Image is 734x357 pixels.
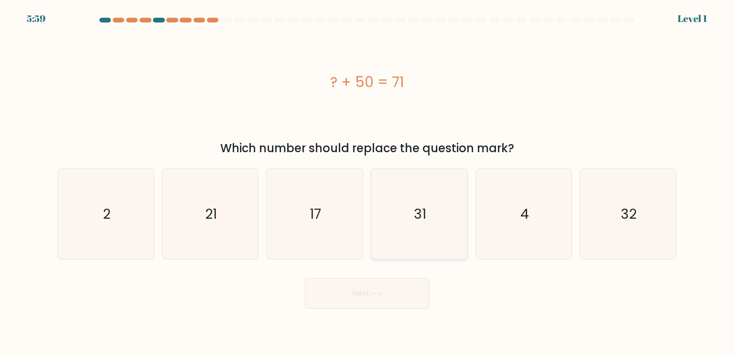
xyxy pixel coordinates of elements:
text: 2 [103,204,110,223]
button: Next [305,278,429,309]
div: ? + 50 = 71 [57,71,677,93]
text: 21 [205,204,217,223]
text: 17 [310,204,322,223]
div: 5:59 [27,11,45,26]
div: Which number should replace the question mark? [63,140,671,157]
text: 4 [520,204,529,223]
text: 31 [414,204,426,223]
text: 32 [621,204,637,223]
div: Level 1 [678,11,707,26]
